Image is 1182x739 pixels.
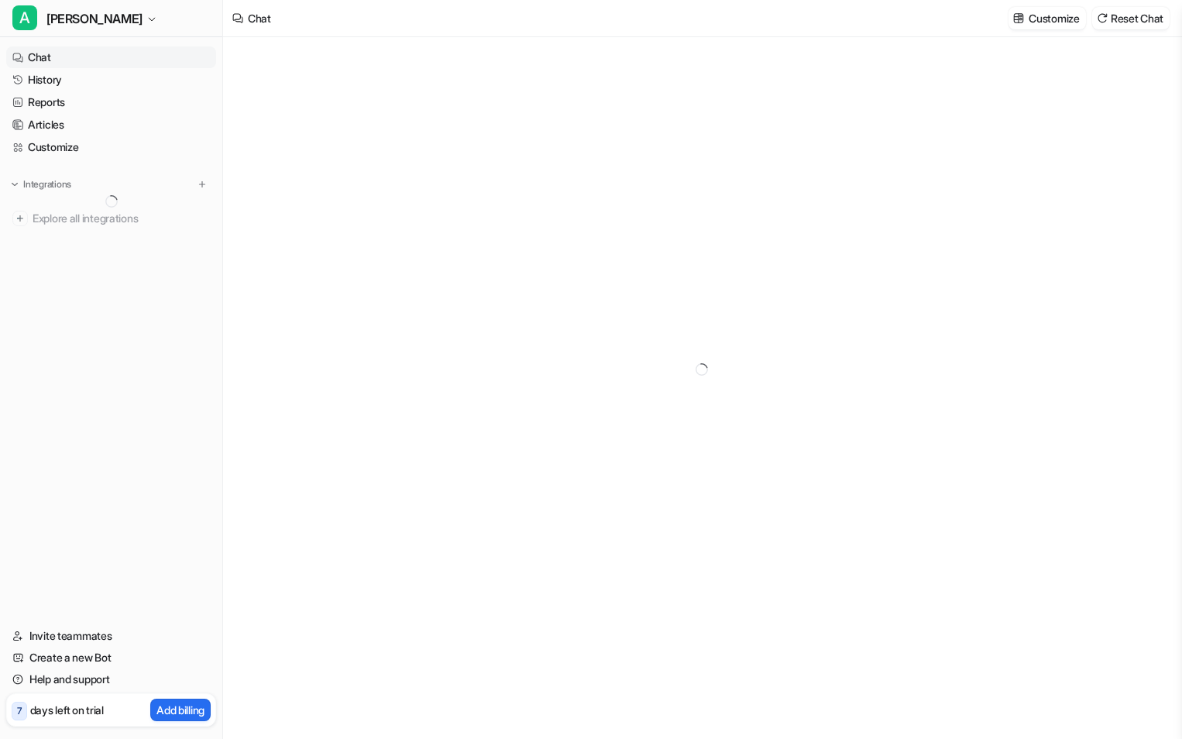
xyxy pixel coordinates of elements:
[12,5,37,30] span: A
[17,704,22,718] p: 7
[6,91,216,113] a: Reports
[6,69,216,91] a: History
[46,8,143,29] span: [PERSON_NAME]
[6,625,216,647] a: Invite teammates
[6,136,216,158] a: Customize
[1008,7,1085,29] button: Customize
[1029,10,1079,26] p: Customize
[197,179,208,190] img: menu_add.svg
[156,702,204,718] p: Add billing
[150,699,211,721] button: Add billing
[6,46,216,68] a: Chat
[6,647,216,669] a: Create a new Bot
[1092,7,1170,29] button: Reset Chat
[23,178,71,191] p: Integrations
[6,208,216,229] a: Explore all integrations
[248,10,271,26] div: Chat
[6,114,216,136] a: Articles
[6,669,216,690] a: Help and support
[12,211,28,226] img: explore all integrations
[6,177,76,192] button: Integrations
[33,206,210,231] span: Explore all integrations
[1013,12,1024,24] img: customize
[1097,12,1108,24] img: reset
[9,179,20,190] img: expand menu
[30,702,104,718] p: days left on trial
